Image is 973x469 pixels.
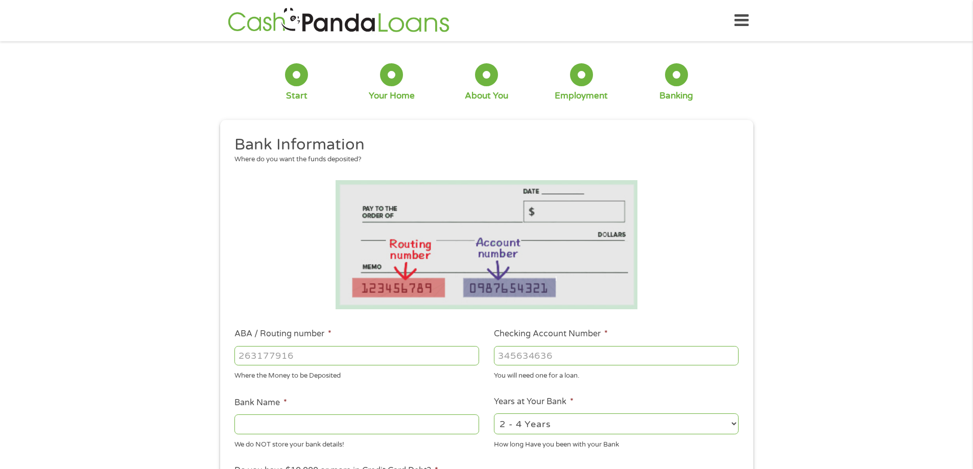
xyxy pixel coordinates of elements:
[465,90,508,102] div: About You
[225,6,453,35] img: GetLoanNow Logo
[659,90,693,102] div: Banking
[234,346,479,365] input: 263177916
[494,397,574,407] label: Years at Your Bank
[234,135,731,155] h2: Bank Information
[234,329,331,339] label: ABA / Routing number
[555,90,608,102] div: Employment
[234,398,287,408] label: Bank Name
[494,346,739,365] input: 345634636
[369,90,415,102] div: Your Home
[234,367,479,381] div: Where the Money to be Deposited
[286,90,307,102] div: Start
[336,180,638,309] img: Routing number location
[494,367,739,381] div: You will need one for a loan.
[494,329,608,339] label: Checking Account Number
[234,155,731,165] div: Where do you want the funds deposited?
[234,436,479,450] div: We do NOT store your bank details!
[494,436,739,450] div: How long Have you been with your Bank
